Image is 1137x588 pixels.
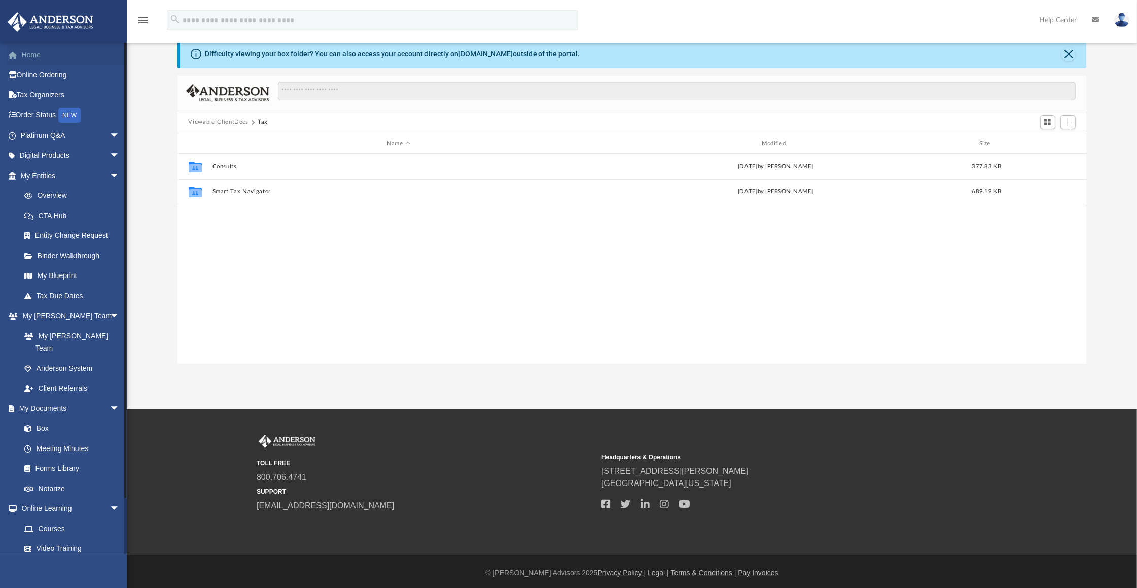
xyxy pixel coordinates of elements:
[14,518,130,539] a: Courses
[7,105,135,126] a: Order StatusNEW
[110,306,130,327] span: arrow_drop_down
[137,14,149,26] i: menu
[589,162,962,171] div: [DATE] by [PERSON_NAME]
[182,139,207,148] div: id
[738,569,778,577] a: Pay Invoices
[177,154,1087,364] div: grid
[127,568,1137,578] div: © [PERSON_NAME] Advisors 2025
[648,569,669,577] a: Legal |
[212,189,585,195] button: Smart Tax Navigator
[1040,115,1055,129] button: Switch to Grid View
[188,118,248,127] button: Viewable-ClientDocs
[7,85,135,105] a: Tax Organizers
[14,358,130,378] a: Anderson System
[211,139,584,148] div: Name
[110,398,130,419] span: arrow_drop_down
[7,146,135,166] a: Digital Productsarrow_drop_down
[598,569,646,577] a: Privacy Policy |
[601,453,939,462] small: Headquarters & Operations
[7,306,130,326] a: My [PERSON_NAME] Teamarrow_drop_down
[14,326,125,358] a: My [PERSON_NAME] Team
[14,539,125,559] a: Video Training
[14,478,130,499] a: Notarize
[1061,47,1076,61] button: Close
[458,50,513,58] a: [DOMAIN_NAME]
[1011,139,1082,148] div: id
[14,205,135,226] a: CTA Hub
[7,499,130,519] a: Online Learningarrow_drop_down
[257,473,306,481] a: 800.706.4741
[5,12,96,32] img: Anderson Advisors Platinum Portal
[14,419,125,439] a: Box
[110,499,130,520] span: arrow_drop_down
[212,163,585,170] button: Consults
[14,266,130,286] a: My Blueprint
[14,378,130,399] a: Client Referrals
[110,165,130,186] span: arrow_drop_down
[257,487,594,496] small: SUPPORT
[257,435,317,448] img: Anderson Advisors Platinum Portal
[7,45,135,65] a: Home
[14,186,135,206] a: Overview
[257,459,594,468] small: TOLL FREE
[601,479,731,488] a: [GEOGRAPHIC_DATA][US_STATE]
[58,108,81,123] div: NEW
[7,65,135,85] a: Online Ordering
[972,189,1001,194] span: 689.19 KB
[589,187,962,196] div: [DATE] by [PERSON_NAME]
[966,139,1007,148] div: Size
[7,125,135,146] a: Platinum Q&Aarrow_drop_down
[257,501,394,510] a: [EMAIL_ADDRESS][DOMAIN_NAME]
[14,438,130,459] a: Meeting Minutes
[14,246,135,266] a: Binder Walkthrough
[14,226,135,246] a: Entity Change Request
[972,164,1001,169] span: 377.83 KB
[110,125,130,146] span: arrow_drop_down
[1114,13,1129,27] img: User Pic
[601,467,749,475] a: [STREET_ADDRESS][PERSON_NAME]
[278,82,1075,101] input: Search files and folders
[1060,115,1076,129] button: Add
[14,459,125,479] a: Forms Library
[7,398,130,419] a: My Documentsarrow_drop_down
[137,19,149,26] a: menu
[169,14,181,25] i: search
[258,118,268,127] button: Tax
[110,146,130,166] span: arrow_drop_down
[671,569,736,577] a: Terms & Conditions |
[7,165,135,186] a: My Entitiesarrow_drop_down
[205,49,580,59] div: Difficulty viewing your box folder? You can also access your account directly on outside of the p...
[589,139,962,148] div: Modified
[14,286,135,306] a: Tax Due Dates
